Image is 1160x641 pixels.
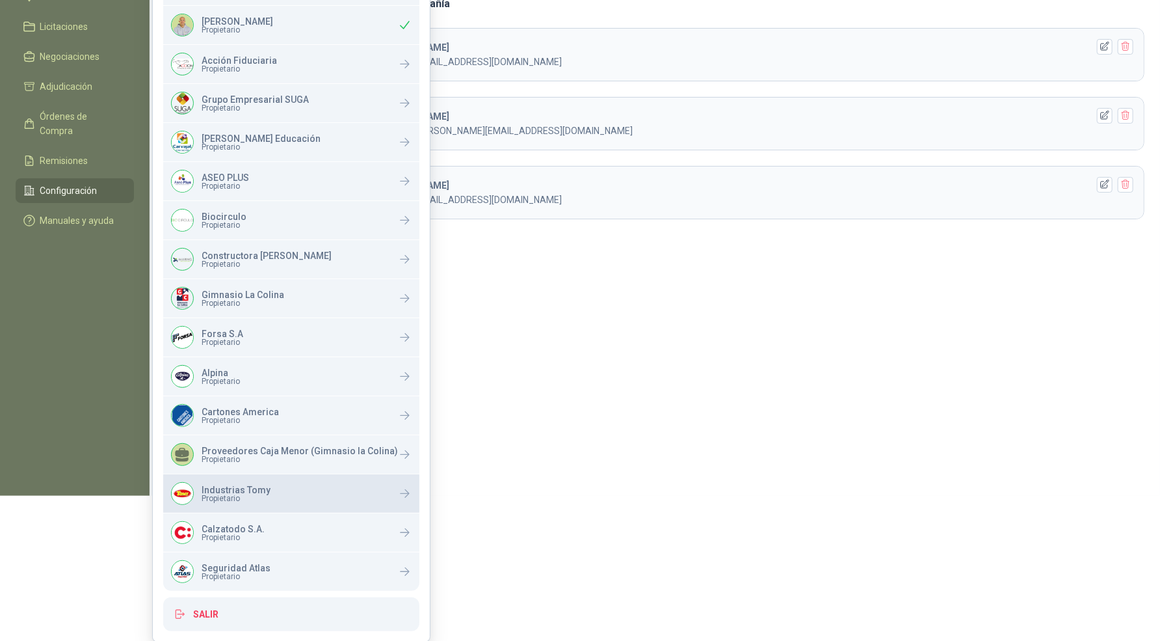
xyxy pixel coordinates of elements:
p: Grupo Empresarial SUGA [202,95,309,104]
a: Company LogoConstructora [PERSON_NAME]Propietario [163,240,419,279]
a: Manuales y ayuda [16,208,134,233]
span: Propietario [202,299,284,307]
p: Seguridad Atlas [202,564,270,573]
span: Órdenes de Compra [40,109,122,138]
a: Company LogoGrupo Empresarial SUGAPropietario [163,84,419,122]
span: Propietario [202,495,270,502]
img: Company Logo [172,327,193,348]
img: Company Logo [172,483,193,504]
img: Company Logo [172,522,193,543]
span: Manuales y ayuda [40,213,114,228]
p: Acción Fiduciaria [202,56,277,65]
a: Órdenes de Compra [16,104,134,143]
img: Company Logo [172,131,193,153]
p: ASEO PLUS [202,173,249,182]
img: Company Logo [172,249,193,270]
img: Company Logo [172,92,193,114]
a: Company LogoGimnasio La ColinaPropietario [163,279,419,318]
span: Negociaciones [40,49,100,64]
span: Propietario [202,573,270,580]
p: Constructora [PERSON_NAME] [202,251,332,260]
span: Configuración [40,184,98,198]
img: Company Logo [172,366,193,387]
a: Company LogoASEO PLUSPropietario [163,162,419,200]
p: Cartones America [202,407,279,416]
a: Configuración [16,178,134,203]
button: Salir [163,597,419,631]
img: Company Logo [172,53,193,75]
p: Industrias Tomy [202,485,270,495]
div: Company Logo[PERSON_NAME]Propietario [163,6,419,44]
a: Company LogoIndustrias TomyPropietario [163,474,419,513]
a: Company LogoSeguridad AtlasPropietario [163,552,419,591]
a: Adjudicación [16,74,134,99]
a: Proveedores Caja Menor (Gimnasio la Colina)Propietario [163,435,419,474]
a: Company LogoForsa S.APropietario [163,318,419,357]
p: Alpina [202,368,240,377]
span: Propietario [202,456,398,463]
p: Usuario · [EMAIL_ADDRESS][DOMAIN_NAME] [377,55,1088,69]
span: Propietario [202,534,265,541]
a: Negociaciones [16,44,134,69]
span: Adjudicación [40,79,93,94]
p: Forsa S.A [202,329,243,338]
span: Propietario [202,260,332,268]
a: Company LogoBiocirculoPropietario [163,201,419,239]
a: Remisiones [16,148,134,173]
p: [PERSON_NAME] [202,17,273,26]
p: Calzatodo S.A. [202,525,265,534]
p: [PERSON_NAME] Educación [202,134,321,143]
p: Biocirculo [202,212,246,221]
a: Company LogoCartones AmericaPropietario [163,396,419,435]
span: Licitaciones [40,20,88,34]
a: Company LogoAcción FiduciariaPropietario [163,45,419,83]
span: Propietario [202,221,246,229]
a: Company LogoCalzatodo S.A.Propietario [163,513,419,552]
p: Usuario · [EMAIL_ADDRESS][DOMAIN_NAME] [377,193,1088,207]
img: Company Logo [172,405,193,426]
img: Company Logo [172,288,193,309]
p: Proveedores Caja Menor (Gimnasio la Colina) [202,446,398,456]
img: Company Logo [172,561,193,582]
span: Propietario [202,143,321,151]
span: Propietario [202,338,243,346]
img: Company Logo [172,14,193,36]
span: Propietario [202,416,279,424]
span: Propietario [202,26,273,34]
span: Propietario [202,65,277,73]
img: Company Logo [172,210,193,231]
p: Usuario · [PERSON_NAME][EMAIL_ADDRESS][DOMAIN_NAME] [377,124,1088,138]
a: Licitaciones [16,14,134,39]
span: Remisiones [40,154,88,168]
p: Gimnasio La Colina [202,290,284,299]
a: Company LogoAlpinaPropietario [163,357,419,396]
span: Propietario [202,104,309,112]
span: Propietario [202,182,249,190]
span: Propietario [202,377,240,385]
img: Company Logo [172,170,193,192]
a: Company Logo[PERSON_NAME] EducaciónPropietario [163,123,419,161]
